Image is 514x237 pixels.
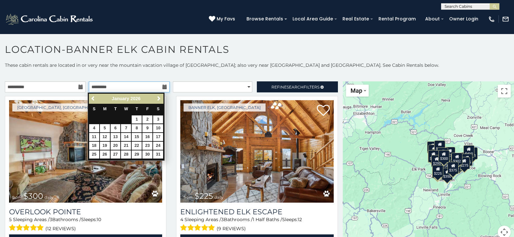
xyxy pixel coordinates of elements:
span: Wednesday [124,107,128,111]
span: 2026 [130,96,140,101]
span: Sunday [93,107,95,111]
div: $485 [461,153,472,166]
a: Add to favorites [317,104,330,118]
a: 10 [153,124,163,132]
span: 10 [97,217,101,222]
div: $1,095 [439,157,453,169]
span: Friday [146,107,149,111]
img: White-1-2.png [5,13,95,26]
div: Sleeping Areas / Bathrooms / Sleeps: [180,216,333,233]
div: $290 [428,145,439,157]
span: Map [351,87,362,94]
a: 22 [132,142,142,150]
a: Local Area Guide [289,14,336,24]
a: Previous [90,95,98,103]
a: 24 [153,142,163,150]
span: (12 reviews) [45,224,76,233]
img: Overlook Pointe [9,100,162,203]
a: Owner Login [446,14,482,24]
span: January [112,96,129,101]
a: 2 [142,115,152,124]
span: Monday [103,107,107,111]
span: $300 [23,191,43,201]
a: 28 [121,150,131,159]
a: Overlook Pointe from $300 daily [9,100,162,203]
img: phone-regular-white.png [488,16,495,23]
a: 30 [142,150,152,159]
a: Next [155,95,163,103]
span: daily [44,195,54,200]
a: 17 [153,133,163,141]
span: 4 [180,217,183,222]
span: $225 [195,191,213,201]
span: Previous [91,96,96,101]
a: 23 [142,142,152,150]
div: $275 [459,157,470,169]
a: 31 [153,150,163,159]
span: (9 reviews) [217,224,246,233]
div: $305 [449,160,460,172]
a: 1 [132,115,142,124]
div: $355 [432,166,443,178]
a: 18 [89,142,99,150]
a: 20 [111,142,121,150]
span: Search [287,85,304,89]
span: 12 [298,217,302,222]
a: 14 [121,133,131,141]
a: Enlightened Elk Escape [180,207,333,216]
a: 15 [132,133,142,141]
a: 27 [111,150,121,159]
a: Overlook Pointe [9,207,162,216]
a: [GEOGRAPHIC_DATA], [GEOGRAPHIC_DATA] [12,103,112,112]
span: 1 Half Baths / [253,217,282,222]
span: Next [156,96,161,101]
div: $275 [451,153,462,165]
a: RefineSearchFilters [257,81,338,92]
a: 19 [100,142,110,150]
span: 5 [9,217,12,222]
div: $295 [431,155,442,167]
a: 9 [142,124,152,132]
a: 3 [153,115,163,124]
a: 11 [89,133,99,141]
span: My Favs [217,16,235,22]
div: $350 [442,168,453,180]
span: Saturday [157,107,159,111]
div: Sleeping Areas / Bathrooms / Sleeps: [9,216,162,233]
div: $230 [428,150,439,162]
a: About [422,14,443,24]
a: 7 [121,124,131,132]
a: 5 [100,124,110,132]
div: $375 [448,162,459,174]
a: 13 [111,133,121,141]
div: $235 [444,147,455,159]
span: Thursday [136,107,138,111]
div: $225 [432,165,443,177]
a: Enlightened Elk Escape from $225 daily [180,100,333,203]
span: Tuesday [114,107,117,111]
a: Banner Elk, [GEOGRAPHIC_DATA] [184,103,266,112]
span: Refine Filters [271,85,319,89]
a: Browse Rentals [243,14,286,24]
a: 6 [111,124,121,132]
span: 3 [50,217,52,222]
div: $410 [463,145,474,158]
a: 29 [132,150,142,159]
a: 21 [121,142,131,150]
div: $300 [438,150,449,162]
span: 3 [221,217,224,222]
a: 4 [89,124,99,132]
img: mail-regular-white.png [502,16,509,23]
span: from [12,195,22,200]
a: 16 [142,133,152,141]
a: Real Estate [339,14,372,24]
div: $302 [451,153,462,165]
a: 26 [100,150,110,159]
div: $305 [427,150,438,162]
a: Rental Program [375,14,419,24]
button: Toggle fullscreen view [498,85,511,98]
div: $720 [427,141,438,154]
a: 12 [100,133,110,141]
a: 25 [89,150,99,159]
